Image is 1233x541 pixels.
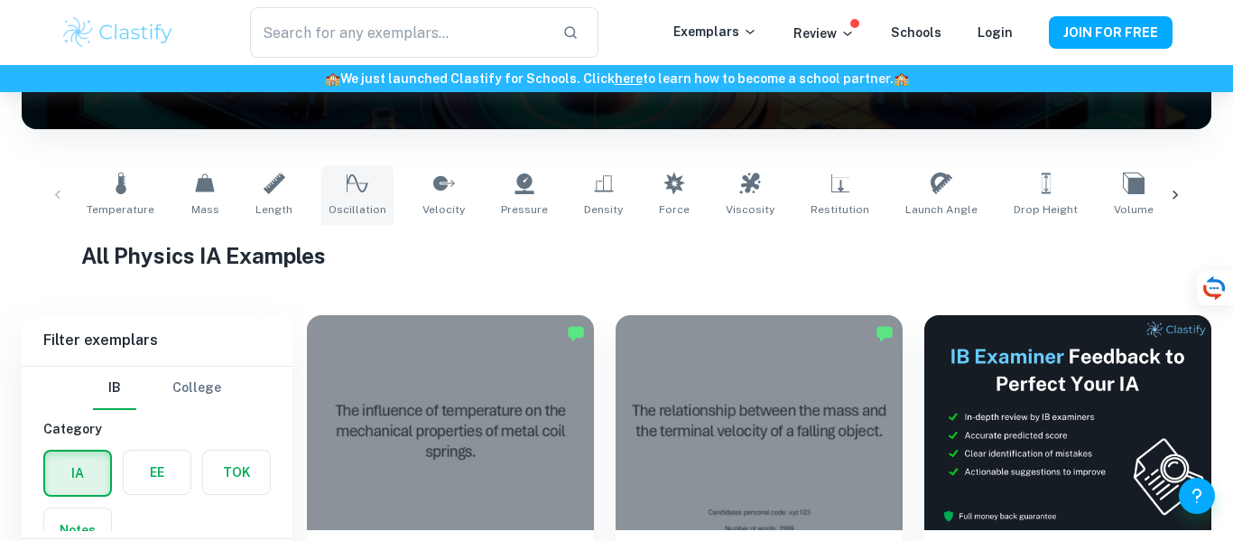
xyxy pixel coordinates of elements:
[329,201,386,218] span: Oscillation
[615,71,643,86] a: here
[93,367,136,410] button: IB
[4,69,1229,89] h6: We just launched Clastify for Schools. Click to learn how to become a school partner.
[1179,478,1215,514] button: Help and Feedback
[203,451,270,494] button: TOK
[81,239,1152,272] h1: All Physics IA Examples
[60,14,175,51] img: Clastify logo
[325,71,340,86] span: 🏫
[124,451,190,494] button: EE
[45,452,110,495] button: IA
[978,25,1013,40] a: Login
[93,367,221,410] div: Filter type choice
[891,25,941,40] a: Schools
[87,201,154,218] span: Temperature
[22,315,292,366] h6: Filter exemplars
[584,201,623,218] span: Density
[1114,201,1154,218] span: Volume
[422,201,465,218] span: Velocity
[250,7,548,58] input: Search for any exemplars...
[567,324,585,342] img: Marked
[191,201,219,218] span: Mass
[1049,16,1173,49] button: JOIN FOR FREE
[673,22,757,42] p: Exemplars
[726,201,774,218] span: Viscosity
[793,23,855,43] p: Review
[659,201,690,218] span: Force
[811,201,869,218] span: Restitution
[1014,201,1078,218] span: Drop Height
[905,201,978,218] span: Launch Angle
[924,315,1211,530] img: Thumbnail
[43,419,271,439] h6: Category
[501,201,548,218] span: Pressure
[894,71,909,86] span: 🏫
[255,201,292,218] span: Length
[876,324,894,342] img: Marked
[172,367,221,410] button: College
